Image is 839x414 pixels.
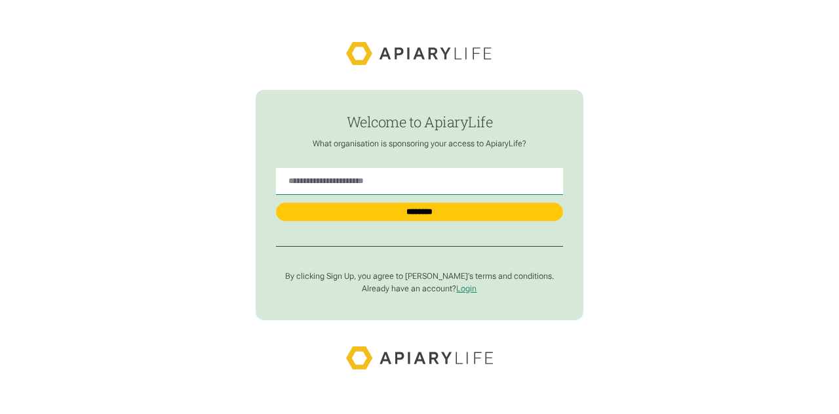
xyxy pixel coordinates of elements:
p: By clicking Sign Up, you agree to [PERSON_NAME]’s terms and conditions. [276,271,562,281]
p: Already have an account? [276,283,562,294]
h1: Welcome to ApiaryLife [276,114,562,130]
p: What organisation is sponsoring your access to ApiaryLife? [276,138,562,149]
a: Login [456,283,477,293]
form: find-employer [256,90,583,320]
